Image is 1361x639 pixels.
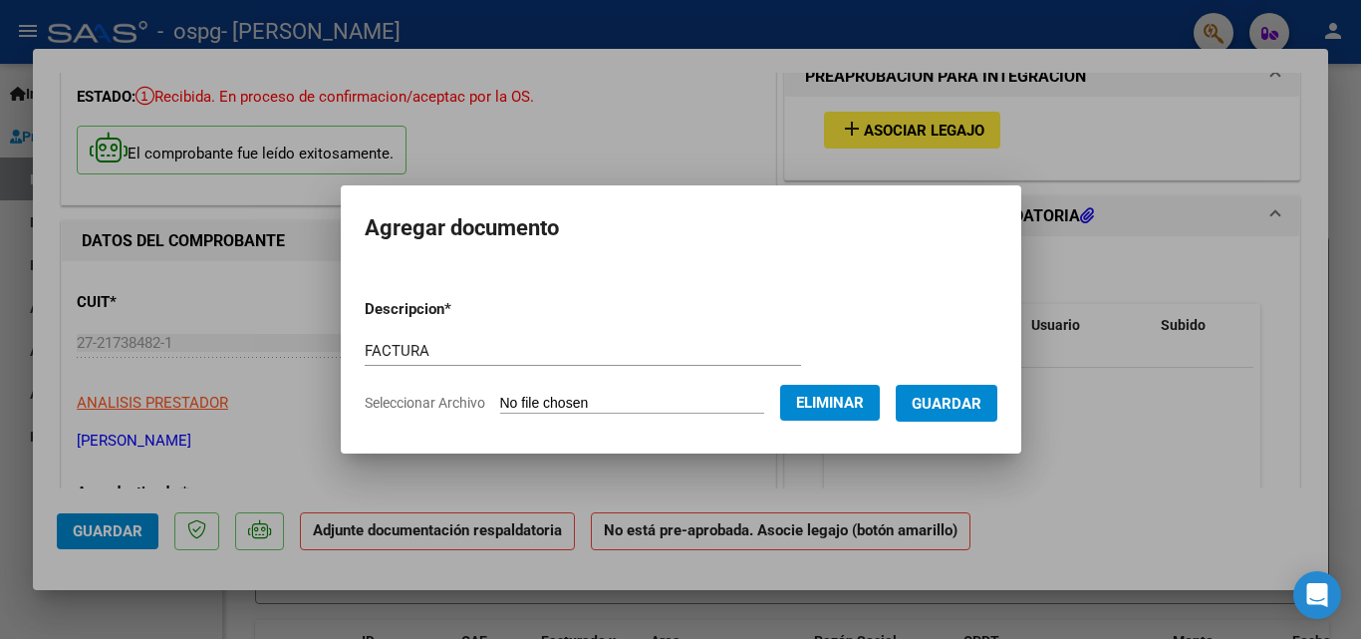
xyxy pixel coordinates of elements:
div: Open Intercom Messenger [1293,571,1341,619]
button: Guardar [896,385,997,422]
span: Guardar [912,395,981,413]
h2: Agregar documento [365,209,997,247]
button: Eliminar [780,385,880,421]
span: Seleccionar Archivo [365,395,485,411]
span: Eliminar [796,394,864,412]
p: Descripcion [365,298,555,321]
